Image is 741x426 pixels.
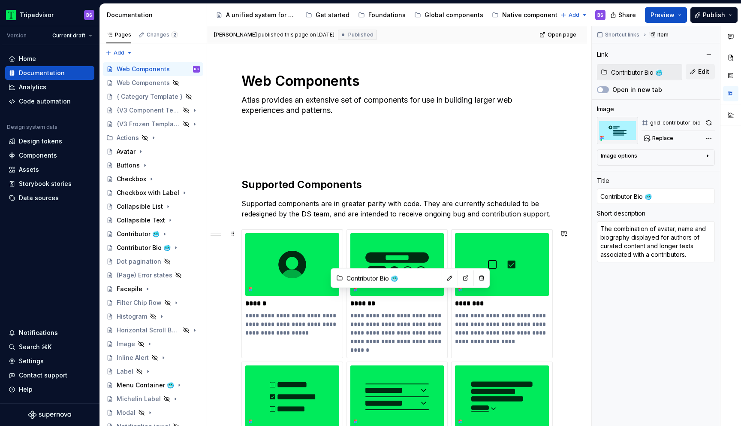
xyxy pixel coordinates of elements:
a: Documentation [5,66,94,80]
div: Pages [106,31,131,38]
a: Dot pagination [103,255,203,268]
button: Edit [686,64,715,79]
svg: Supernova Logo [28,411,71,419]
div: Facepile [117,285,142,293]
span: [PERSON_NAME] [214,31,257,38]
div: Components [19,151,57,160]
a: Checkbox with Label [103,186,203,200]
button: Notifications [5,326,94,340]
div: Help [19,385,33,394]
div: Image [117,340,135,348]
div: Dot pagination [117,257,161,266]
span: Add [569,12,579,18]
a: Global components [411,8,487,22]
button: Share [606,7,642,23]
a: Data sources [5,191,94,205]
div: A unified system for every journey. [226,11,297,19]
span: Preview [651,11,675,19]
div: Link [597,50,608,59]
div: Documentation [107,11,203,19]
a: Native components [488,8,564,22]
span: Shortcut links [605,31,639,38]
button: Current draft [48,30,96,42]
a: Horizontal Scroll Bar Button [103,323,203,337]
div: Assets [19,165,39,174]
button: Add [103,47,135,59]
div: Storybook stories [19,180,72,188]
a: Facepile [103,282,203,296]
button: Add [558,9,590,21]
a: Assets [5,163,94,176]
img: 0ed0e8b8-9446-497d-bad0-376821b19aa5.png [6,10,16,20]
a: Get started [302,8,353,22]
a: {V3 Frozen Template} [103,117,203,131]
div: Changes [147,31,178,38]
div: Settings [19,357,44,365]
a: Storybook stories [5,177,94,191]
button: Preview [645,7,687,23]
h2: Supported Components [241,178,553,192]
div: Contributor 🥶 [117,230,160,238]
img: 591b565a-b8b1-40c1-90cf-e32a9cf60a43.png [350,233,444,296]
span: 2 [171,31,178,38]
a: Collapsible Text [103,213,203,227]
a: Design tokens [5,134,94,148]
img: d1678ef8-60f0-4cf1-8b9e-41ec8edf0e79.png [597,117,638,144]
div: Horizontal Scroll Bar Button [117,326,180,335]
a: Web Components [103,76,203,90]
div: grid-contributor-bio [650,119,701,126]
a: Home [5,52,94,66]
div: Contributor Bio 🥶 [117,243,171,252]
div: Buttons [117,161,140,170]
textarea: Atlas provides an extensive set of components for use in building larger web experiences and patt... [240,93,551,117]
div: { Category Template } [117,92,183,101]
a: Histogram [103,310,203,323]
a: Open page [537,29,580,41]
a: Analytics [5,80,94,94]
a: Modal [103,406,203,420]
a: Filter Chip Row [103,296,203,310]
div: Global components [425,11,483,19]
span: Published [348,31,374,38]
a: Buttons [103,158,203,172]
div: Tripadvisor [20,11,54,19]
a: Contributor 🥶 [103,227,203,241]
button: Contact support [5,368,94,382]
div: Checkbox [117,175,146,183]
div: Version [7,32,27,39]
a: Collapsible List [103,200,203,213]
button: Help [5,383,94,396]
div: Image options [601,152,637,159]
div: Collapsible List [117,202,163,211]
a: Contributor Bio 🥶 [103,241,203,255]
span: Add [114,49,124,56]
div: Short description [597,209,645,218]
button: Publish [690,7,738,23]
a: {V3 Component Template} [103,103,203,117]
div: Native components [502,11,561,19]
div: Checkbox with Label [117,189,179,197]
div: Design system data [7,124,57,131]
div: Home [19,55,36,63]
div: Web Components [117,79,170,87]
div: Notifications [19,329,58,337]
span: Current draft [52,32,85,39]
div: Title [597,176,609,185]
span: Edit [698,67,709,76]
div: Actions [103,131,203,145]
div: Code automation [19,97,71,106]
a: Michelin Label [103,392,203,406]
button: TripadvisorBS [2,6,98,24]
div: {V3 Component Template} [117,106,180,115]
span: Publish [703,11,725,19]
div: Get started [316,11,349,19]
div: Actions [117,134,139,142]
img: 57305b20-4659-449d-81aa-d0e500d21156.png [245,233,339,296]
div: Foundations [368,11,406,19]
a: Foundations [355,8,409,22]
a: { Category Template } [103,90,203,103]
div: Avatar [117,147,136,156]
span: Open page [548,31,576,38]
div: Design tokens [19,137,62,146]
